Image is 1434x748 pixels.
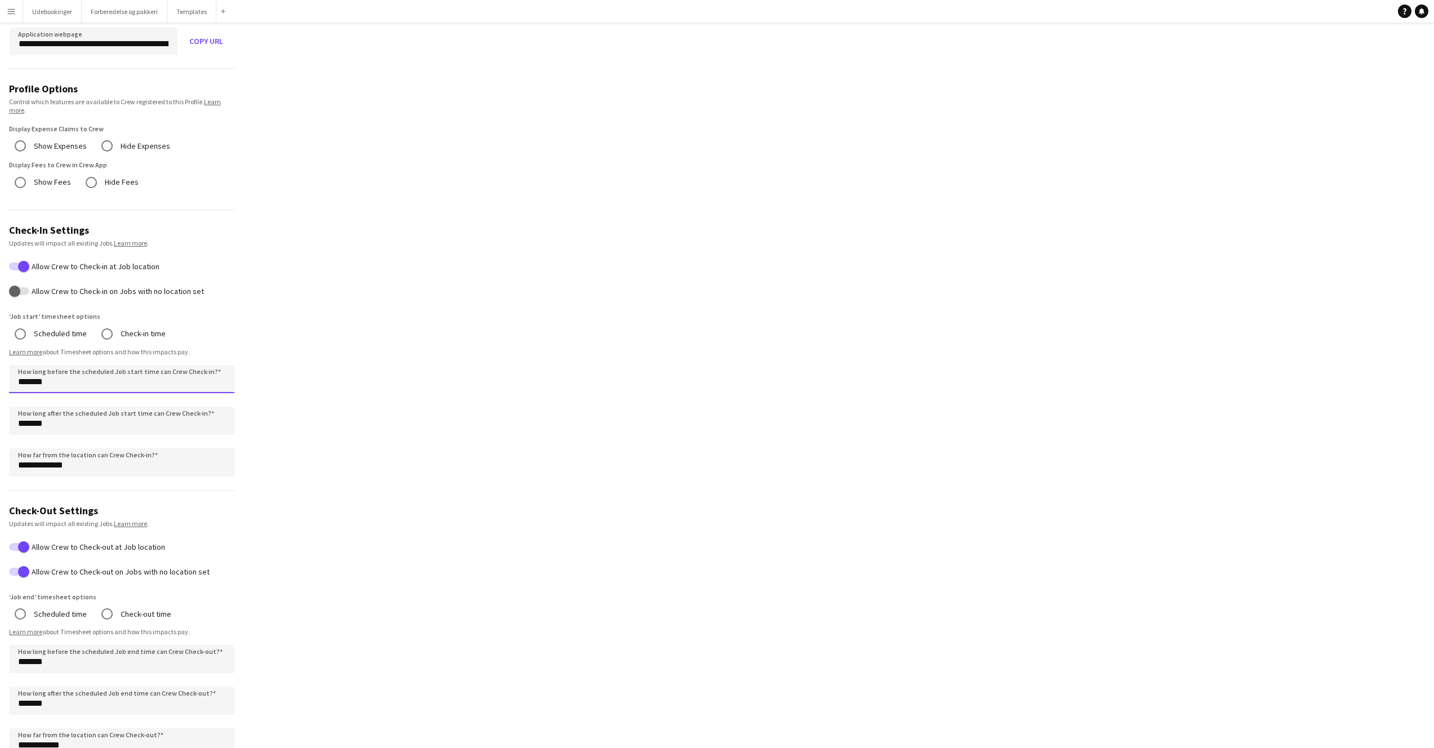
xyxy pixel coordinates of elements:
a: Learn more [114,519,147,528]
div: Control which features are available to Crew registered to this Profile. . [9,97,234,114]
label: Allow Crew to Check-in on Jobs with no location set [29,287,204,296]
div: about Timesheet options and how this impacts pay. [9,348,234,356]
div: Updates will impact all existing Jobs. . [9,239,234,247]
label: Scheduled time [32,605,87,623]
label: Check-in time [118,325,166,342]
label: Show Fees [32,173,71,191]
label: Display Expense Claims to Crew [9,124,104,133]
button: Udebookinger [23,1,82,23]
label: ‘Job start’ timesheet options [9,312,100,320]
button: Forberedelse og pakkeri [82,1,167,23]
a: Learn more [114,239,147,247]
label: Hide Fees [103,173,139,191]
label: ‘Job end’ timesheet options [9,593,96,601]
label: Show Expenses [32,137,87,155]
h3: Check-Out Settings [9,504,234,517]
button: Copy URL [178,28,234,55]
div: Updates will impact all existing Jobs. . [9,519,234,528]
label: Allow Crew to Check-in at Job location [29,261,159,270]
label: Scheduled time [32,325,87,342]
h3: Check-In Settings [9,224,234,237]
label: Allow Crew to Check-out at Job location [29,542,165,551]
a: Learn more [9,627,42,636]
label: Allow Crew to Check-out on Jobs with no location set [29,567,210,576]
label: Hide Expenses [118,137,170,155]
label: Display Fees to Crew in Crew App [9,161,107,169]
button: Templates [167,1,216,23]
h3: Profile Options [9,82,234,95]
label: Check-out time [118,605,171,623]
div: about Timesheet options and how this impacts pay. [9,627,234,636]
a: Learn more [9,97,221,114]
a: Learn more [9,348,42,356]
